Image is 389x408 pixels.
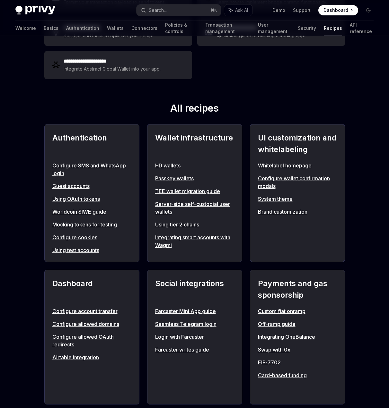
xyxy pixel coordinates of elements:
[137,4,221,16] button: Search...⌘K
[258,371,337,379] a: Card-based funding
[323,7,348,13] span: Dashboard
[44,102,345,116] h2: All recipes
[52,353,131,361] a: Airtable integration
[52,221,131,228] a: Mocking tokens for testing
[258,195,337,203] a: System theme
[107,21,124,36] a: Wallets
[52,132,131,155] h2: Authentication
[155,200,234,216] a: Server-side self-custodial user wallets
[258,132,337,155] h2: UI customization and whitelabeling
[131,21,157,36] a: Connectors
[52,195,131,203] a: Using OAuth tokens
[258,21,290,36] a: User management
[258,320,337,328] a: Off-ramp guide
[155,221,234,228] a: Using tier 2 chains
[258,208,337,216] a: Brand customization
[205,21,250,36] a: Transaction management
[66,21,99,36] a: Authentication
[149,6,167,14] div: Search...
[15,6,55,15] img: dark logo
[350,21,374,36] a: API reference
[155,132,234,155] h2: Wallet infrastructure
[52,320,131,328] a: Configure allowed domains
[155,174,234,182] a: Passkey wallets
[155,346,234,353] a: Farcaster writes guide
[258,174,337,190] a: Configure wallet confirmation modals
[363,5,374,15] button: Toggle dark mode
[155,278,234,301] h2: Social integrations
[318,5,358,15] a: Dashboard
[155,162,234,169] a: HD wallets
[165,21,198,36] a: Policies & controls
[52,208,131,216] a: Worldcoin SIWE guide
[155,307,234,315] a: Farcaster Mini App guide
[52,234,131,241] a: Configure cookies
[155,333,234,341] a: Login with Farcaster
[155,234,234,249] a: Integrating smart accounts with Wagmi
[258,346,337,353] a: Swap with 0x
[44,21,58,36] a: Basics
[52,162,131,177] a: Configure SMS and WhatsApp login
[293,7,311,13] a: Support
[210,8,217,13] span: ⌘ K
[258,307,337,315] a: Custom fiat onramp
[258,359,337,366] a: EIP-7702
[258,278,337,301] h2: Payments and gas sponsorship
[52,182,131,190] a: Guest accounts
[155,187,234,195] a: TEE wallet migration guide
[258,333,337,341] a: Integrating OneBalance
[52,278,131,301] h2: Dashboard
[324,21,342,36] a: Recipes
[258,162,337,169] a: Whitelabel homepage
[298,21,316,36] a: Security
[64,65,161,73] div: Integrate Abstract Global Wallet into your app.
[235,7,248,13] span: Ask AI
[15,21,36,36] a: Welcome
[52,307,131,315] a: Configure account transfer
[52,333,131,348] a: Configure allowed OAuth redirects
[224,4,252,16] button: Ask AI
[272,7,285,13] a: Demo
[52,246,131,254] a: Using test accounts
[155,320,234,328] a: Seamless Telegram login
